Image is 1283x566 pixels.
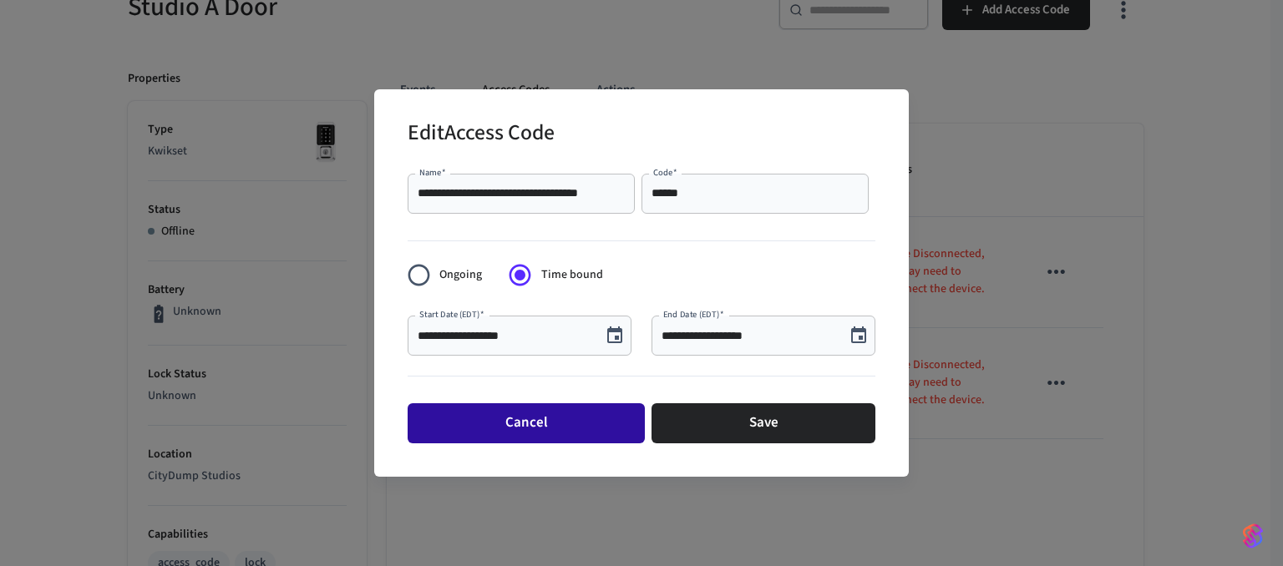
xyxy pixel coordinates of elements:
h2: Edit Access Code [408,109,555,160]
span: Ongoing [439,266,482,284]
label: End Date (EDT) [663,308,723,321]
button: Choose date, selected date is Sep 28, 2025 [598,319,631,352]
span: Time bound [541,266,603,284]
label: Start Date (EDT) [419,308,484,321]
label: Code [653,166,677,179]
button: Save [652,403,875,443]
button: Choose date, selected date is Sep 28, 2025 [842,319,875,352]
img: SeamLogoGradient.69752ec5.svg [1243,523,1263,549]
label: Name [419,166,446,179]
button: Cancel [408,403,645,443]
